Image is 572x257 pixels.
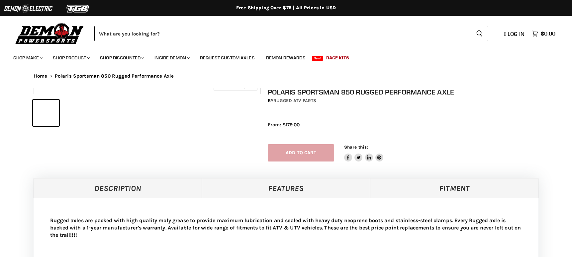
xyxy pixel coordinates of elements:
[3,2,53,15] img: Demon Electric Logo 2
[541,31,555,37] span: $0.00
[48,51,94,65] a: Shop Product
[312,56,323,61] span: New!
[149,51,194,65] a: Inside Demon
[34,73,48,79] a: Home
[501,31,528,37] a: Log in
[344,145,368,150] span: Share this:
[95,51,148,65] a: Shop Discounted
[195,51,260,65] a: Request Custom Axles
[217,84,254,89] span: Click to expand
[508,31,524,37] span: Log in
[53,2,103,15] img: TGB Logo 2
[471,26,488,41] button: Search
[8,48,554,65] ul: Main menu
[20,5,552,11] div: Free Shipping Over $75 | All Prices In USD
[94,26,488,41] form: Product
[202,178,370,198] a: Features
[321,51,354,65] a: Race Kits
[20,73,552,79] nav: Breadcrumbs
[34,178,202,198] a: Description
[50,217,522,239] p: Rugged axles are packed with high quality moly grease to provide maximum lubrication and sealed w...
[33,100,59,126] button: IMAGE thumbnail
[268,97,545,104] div: by
[268,122,300,128] span: From: $179.00
[261,51,311,65] a: Demon Rewards
[8,51,47,65] a: Shop Make
[55,73,174,79] span: Polaris Sportsman 850 Rugged Performance Axle
[273,98,316,103] a: Rugged ATV Parts
[370,178,538,198] a: Fitment
[268,88,545,96] h1: Polaris Sportsman 850 Rugged Performance Axle
[344,144,384,162] aside: Share this:
[13,22,86,45] img: Demon Powersports
[528,29,559,38] a: $0.00
[94,26,471,41] input: Search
